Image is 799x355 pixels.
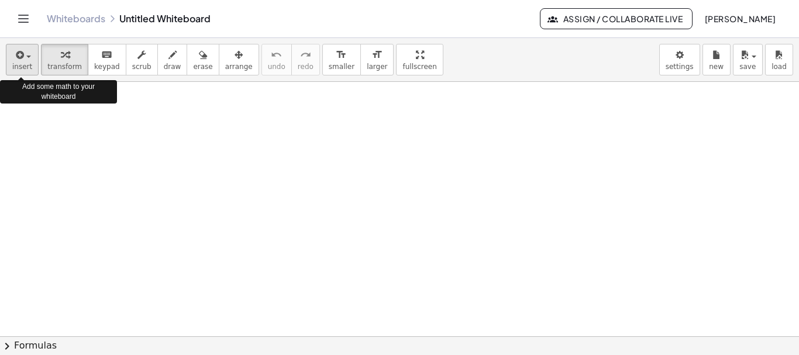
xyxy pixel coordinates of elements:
button: settings [659,44,700,75]
span: save [739,63,756,71]
button: scrub [126,44,158,75]
i: keyboard [101,48,112,62]
span: [PERSON_NAME] [704,13,776,24]
i: format_size [336,48,347,62]
i: redo [300,48,311,62]
button: undoundo [261,44,292,75]
button: Assign / Collaborate Live [540,8,693,29]
a: Whiteboards [47,13,105,25]
button: arrange [219,44,259,75]
span: settings [666,63,694,71]
i: undo [271,48,282,62]
button: erase [187,44,219,75]
span: draw [164,63,181,71]
span: insert [12,63,32,71]
span: arrange [225,63,253,71]
i: format_size [371,48,383,62]
button: new [702,44,731,75]
span: larger [367,63,387,71]
span: undo [268,63,285,71]
button: transform [41,44,88,75]
button: save [733,44,763,75]
span: load [772,63,787,71]
button: format_sizelarger [360,44,394,75]
button: insert [6,44,39,75]
button: format_sizesmaller [322,44,361,75]
button: draw [157,44,188,75]
button: load [765,44,793,75]
span: scrub [132,63,151,71]
button: keyboardkeypad [88,44,126,75]
span: transform [47,63,82,71]
span: new [709,63,724,71]
button: fullscreen [396,44,443,75]
span: smaller [329,63,354,71]
span: erase [193,63,212,71]
span: fullscreen [402,63,436,71]
span: keypad [94,63,120,71]
button: Toggle navigation [14,9,33,28]
span: Assign / Collaborate Live [550,13,683,24]
button: [PERSON_NAME] [695,8,785,29]
button: redoredo [291,44,320,75]
span: redo [298,63,314,71]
